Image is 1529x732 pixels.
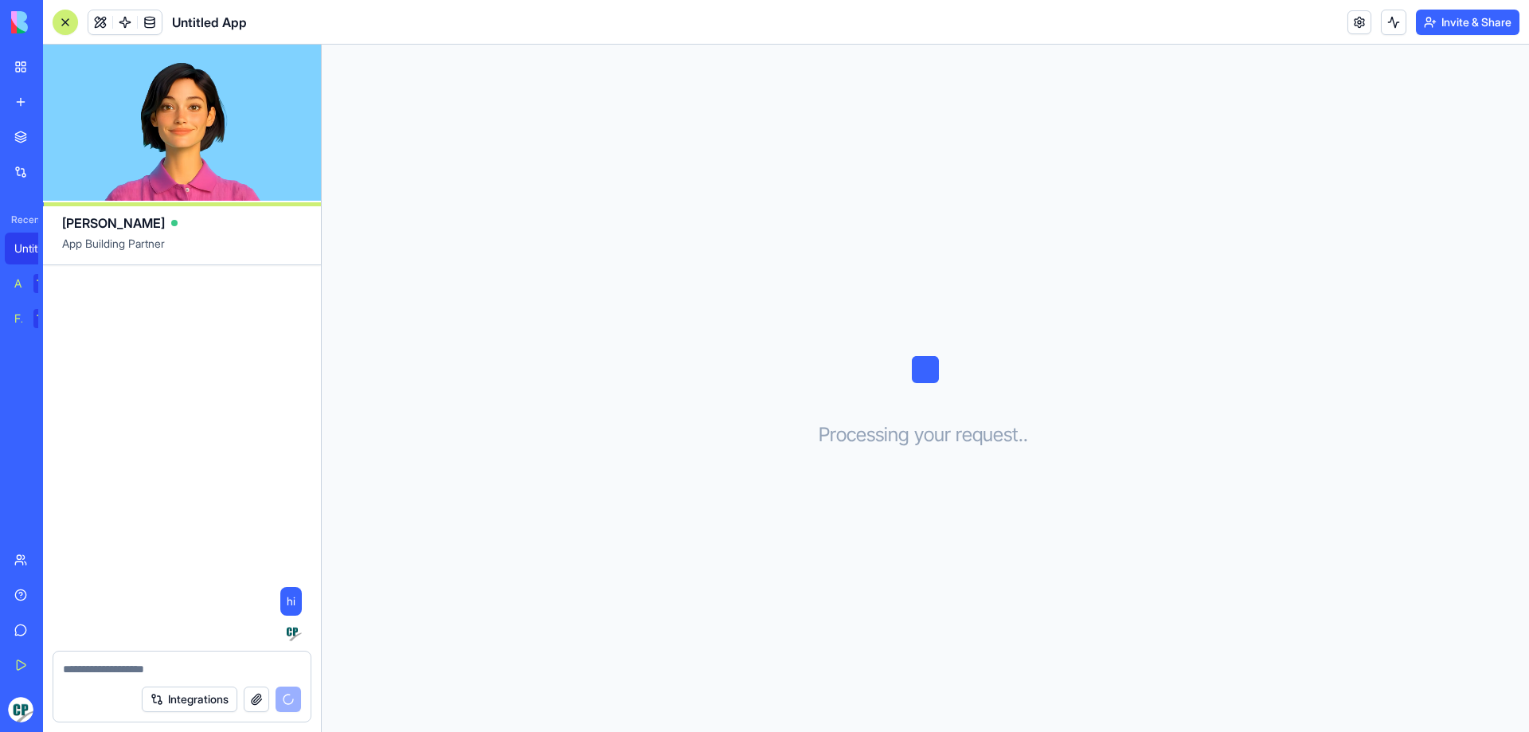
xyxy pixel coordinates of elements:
button: Invite & Share [1416,10,1519,35]
a: AI Logo GeneratorTRY [5,268,68,299]
img: ACg8ocLX1UrL-Fw0DtloX36yzDREBschzpbfwqyOTJSnVx0eSZCGEec=s96-c [283,622,302,641]
span: . [1019,422,1023,448]
div: TRY [33,309,59,328]
img: logo [11,11,110,33]
div: Untitled App [14,241,59,256]
div: AI Logo Generator [14,276,22,292]
a: Untitled App [5,233,68,264]
h3: Processing your request [819,422,1033,448]
span: Untitled App [172,13,247,32]
span: . [1023,422,1028,448]
span: App Building Partner [62,236,302,264]
a: Feedback FormTRY [5,303,68,335]
button: Integrations [142,687,237,712]
span: hi [287,593,295,609]
div: Feedback Form [14,311,22,327]
div: TRY [33,274,59,293]
img: ACg8ocLX1UrL-Fw0DtloX36yzDREBschzpbfwqyOTJSnVx0eSZCGEec=s96-c [8,697,33,722]
span: [PERSON_NAME] [62,213,165,233]
span: Recent [5,213,38,226]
